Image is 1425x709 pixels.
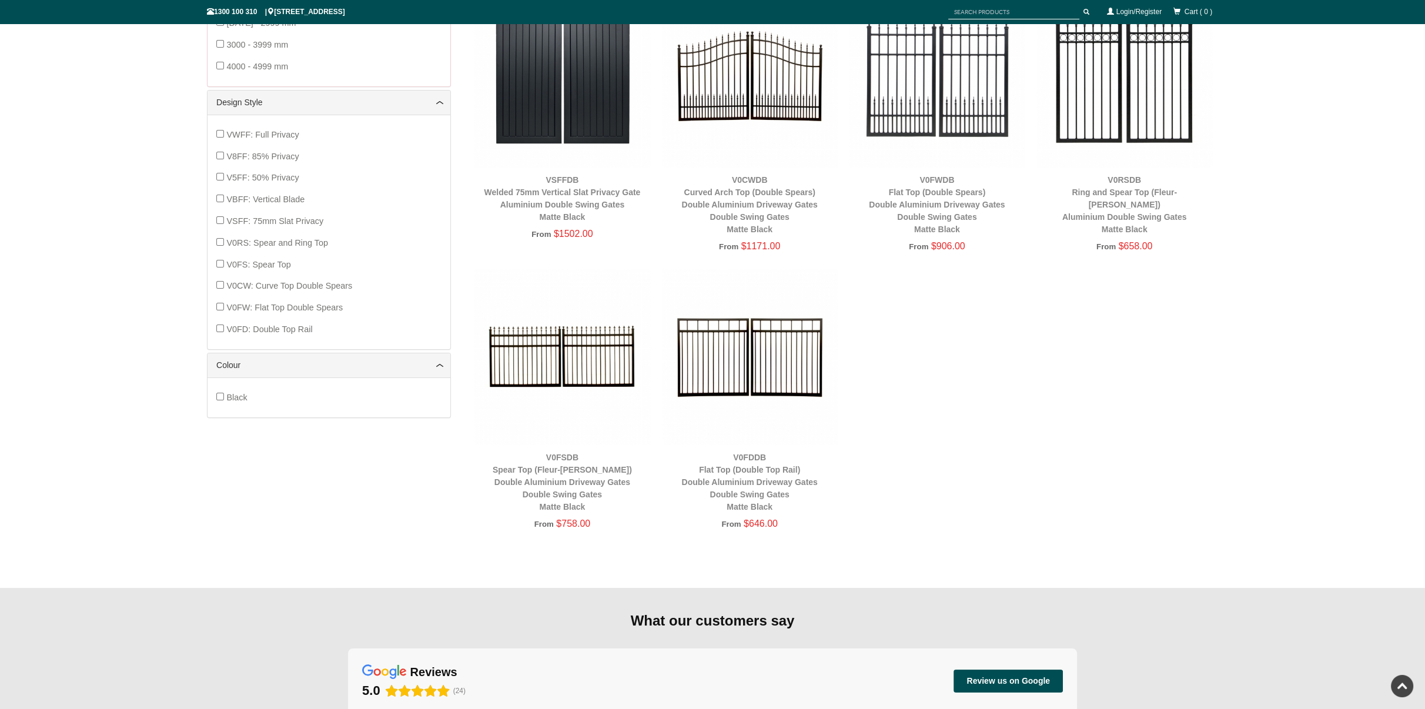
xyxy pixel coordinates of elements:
button: Review us on Google [954,670,1063,692]
span: V0RS: Spear and Ring Top [226,238,328,248]
a: Design Style [216,96,441,109]
img: V0FSDB - Spear Top (Fleur-de-lis) - Double Aluminium Driveway Gates - Double Swing Gates - Matte ... [474,269,650,445]
span: $758.00 [556,519,590,529]
a: V0RSDBRing and Spear Top (Fleur-[PERSON_NAME])Aluminium Double Swing GatesMatte Black [1062,175,1187,234]
span: From [721,520,741,529]
span: From [534,520,554,529]
span: V8FF: 85% Privacy [226,152,299,161]
span: VWFF: Full Privacy [226,130,299,139]
a: V0FWDBFlat Top (Double Spears)Double Aluminium Driveway GatesDouble Swing GatesMatte Black [869,175,1005,234]
span: $906.00 [931,241,965,251]
a: VSFFDBWelded 75mm Vertical Slat Privacy GateAluminium Double Swing GatesMatte Black [484,175,640,222]
span: From [909,242,928,251]
span: From [719,242,738,251]
span: Review us on Google [966,675,1050,686]
span: VBFF: Vertical Blade [226,195,305,204]
span: 1300 100 310 | [STREET_ADDRESS] [207,8,345,16]
a: Login/Register [1116,8,1162,16]
a: V0FSDBSpear Top (Fleur-[PERSON_NAME])Double Aluminium Driveway GatesDouble Swing GatesMatte Black [493,453,632,511]
span: $1171.00 [741,241,781,251]
div: What our customers say [348,611,1077,630]
span: V0CW: Curve Top Double Spears [226,281,352,290]
span: Black [226,393,247,402]
a: V0CWDBCurved Arch Top (Double Spears)Double Aluminium Driveway GatesDouble Swing GatesMatte Black [681,175,817,234]
span: 4000 - 4999 mm [226,62,288,71]
span: From [1096,242,1116,251]
span: From [531,230,551,239]
span: 3000 - 3999 mm [226,40,288,49]
span: $1502.00 [554,229,593,239]
span: V0FD: Double Top Rail [226,325,312,334]
div: 5.0 [362,683,380,699]
span: Cart ( 0 ) [1185,8,1212,16]
iframe: LiveChat chat widget [1190,394,1425,668]
img: V0FDDB - Flat Top (Double Top Rail) - Double Aluminium Driveway Gates - Double Swing Gates - Matt... [662,269,838,445]
span: V0FS: Spear Top [226,260,290,269]
span: V5FF: 50% Privacy [226,173,299,182]
span: $646.00 [744,519,778,529]
span: (24) [453,687,466,695]
div: reviews [410,664,457,680]
input: SEARCH PRODUCTS [948,5,1079,19]
a: Colour [216,359,441,372]
a: V0FDDBFlat Top (Double Top Rail)Double Aluminium Driveway GatesDouble Swing GatesMatte Black [681,453,817,511]
div: Rating: 5.0 out of 5 [362,683,450,699]
span: V0FW: Flat Top Double Spears [226,303,343,312]
span: $658.00 [1119,241,1153,251]
span: VSFF: 75mm Slat Privacy [226,216,323,226]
